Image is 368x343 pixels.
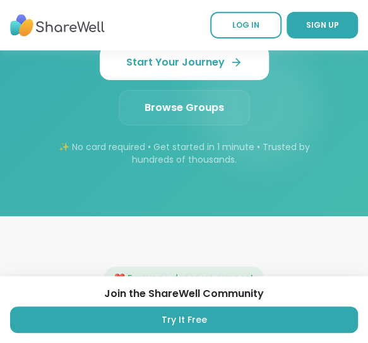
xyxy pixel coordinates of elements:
[10,8,105,43] img: ShareWell Nav Logo
[162,313,207,326] span: Try it free
[210,12,282,38] a: LOG IN
[10,286,358,301] div: Join the ShareWell Community
[145,100,224,115] span: Browse Groups
[232,20,259,30] span: LOG IN
[104,267,264,289] div: ❤️ Everyone deserves support
[306,20,339,30] span: SIGN UP
[126,55,242,70] span: Start Your Journey
[10,306,358,333] button: Try it free
[44,141,324,166] p: ✨ No card required • Get started in 1 minute • Trusted by hundreds of thousands.
[100,45,269,80] a: Start Your Journey
[119,90,250,125] a: Browse Groups
[287,12,358,38] a: SIGN UP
